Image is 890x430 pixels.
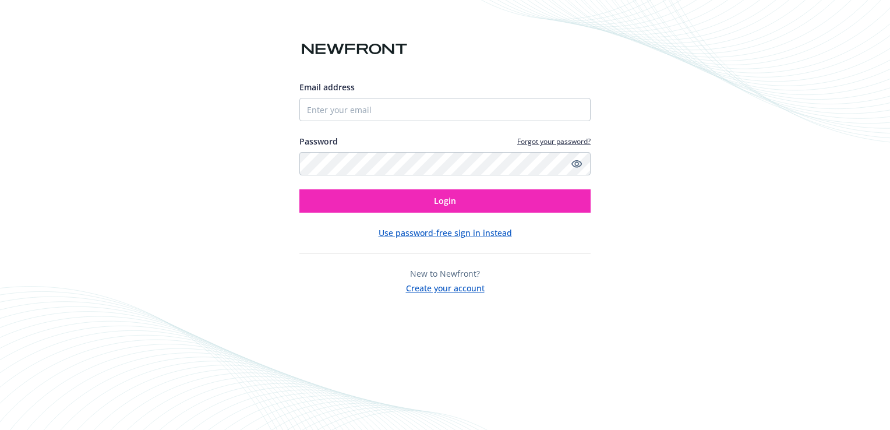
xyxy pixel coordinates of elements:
a: Show password [570,157,584,171]
input: Enter your email [299,98,591,121]
span: Email address [299,82,355,93]
button: Login [299,189,591,213]
label: Password [299,135,338,147]
button: Use password-free sign in instead [379,227,512,239]
button: Create your account [406,280,485,294]
span: Login [434,195,456,206]
input: Enter your password [299,152,591,175]
span: New to Newfront? [410,268,480,279]
img: Newfront logo [299,39,409,59]
a: Forgot your password? [517,136,591,146]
